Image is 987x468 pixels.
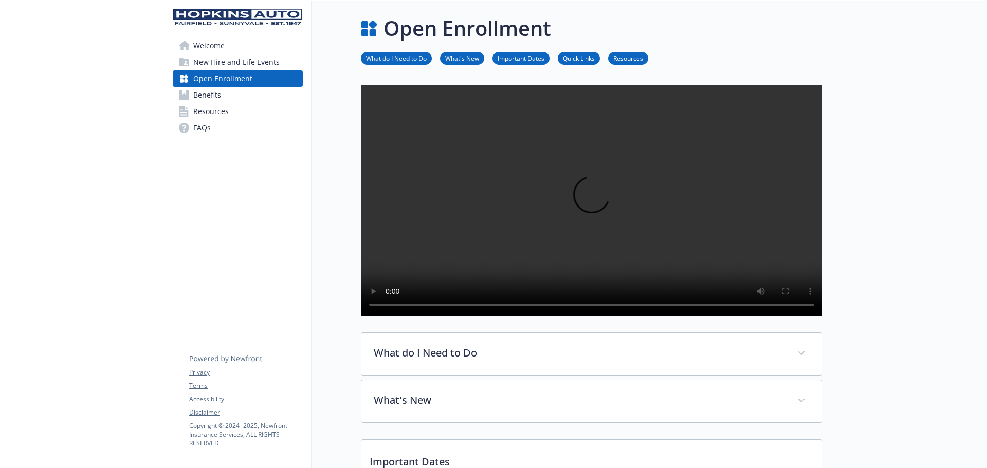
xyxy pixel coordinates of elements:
[193,87,221,103] span: Benefits
[374,392,785,408] p: What's New
[440,53,484,63] a: What's New
[189,381,302,390] a: Terms
[189,368,302,377] a: Privacy
[361,333,822,375] div: What do I Need to Do
[173,87,303,103] a: Benefits
[492,53,550,63] a: Important Dates
[193,38,225,54] span: Welcome
[173,103,303,120] a: Resources
[193,54,280,70] span: New Hire and Life Events
[361,53,432,63] a: What do I Need to Do
[361,380,822,422] div: What's New
[173,38,303,54] a: Welcome
[189,408,302,417] a: Disclaimer
[189,421,302,447] p: Copyright © 2024 - 2025 , Newfront Insurance Services, ALL RIGHTS RESERVED
[383,13,551,44] h1: Open Enrollment
[189,395,302,404] a: Accessibility
[193,120,211,136] span: FAQs
[374,345,785,361] p: What do I Need to Do
[193,70,252,87] span: Open Enrollment
[173,54,303,70] a: New Hire and Life Events
[558,53,600,63] a: Quick Links
[193,103,229,120] span: Resources
[608,53,648,63] a: Resources
[173,70,303,87] a: Open Enrollment
[173,120,303,136] a: FAQs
